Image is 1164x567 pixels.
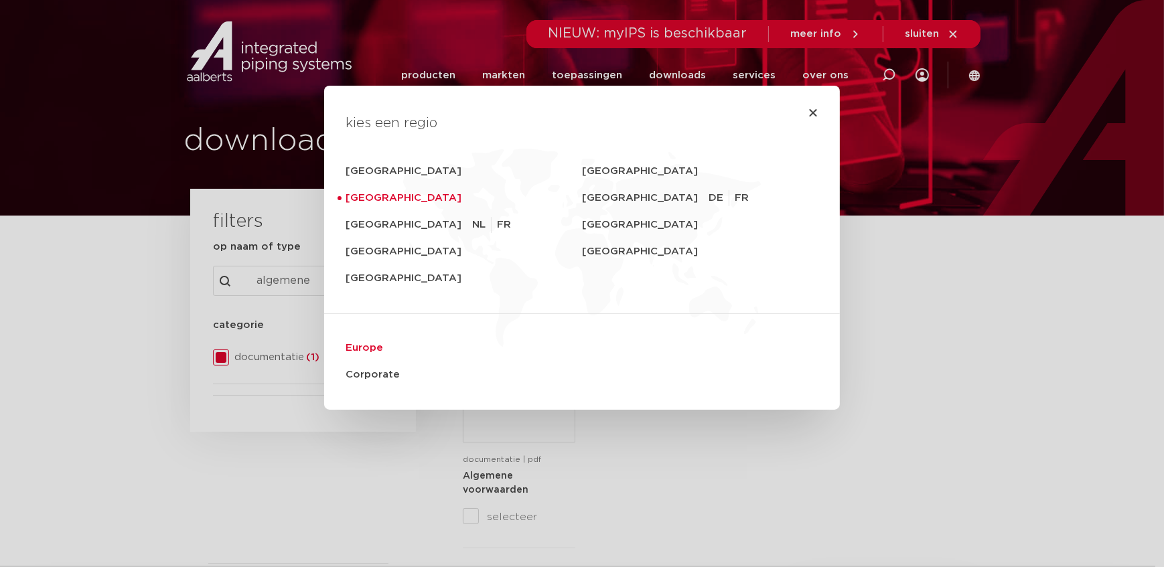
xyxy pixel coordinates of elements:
[472,212,511,238] ul: [GEOGRAPHIC_DATA]
[346,361,818,388] a: Corporate
[582,212,818,238] a: [GEOGRAPHIC_DATA]
[346,265,582,292] a: [GEOGRAPHIC_DATA]
[472,217,492,233] a: NL
[582,238,818,265] a: [GEOGRAPHIC_DATA]
[735,190,754,206] a: FR
[346,158,818,388] nav: Menu
[346,335,818,361] a: Europe
[346,158,582,185] a: [GEOGRAPHIC_DATA]
[808,107,818,118] a: Close
[497,217,511,233] a: FR
[346,185,582,212] a: [GEOGRAPHIC_DATA]
[582,185,709,212] a: [GEOGRAPHIC_DATA]
[346,212,472,238] a: [GEOGRAPHIC_DATA]
[709,190,729,206] a: DE
[346,112,818,134] h4: kies een regio
[582,158,818,185] a: [GEOGRAPHIC_DATA]
[709,185,759,212] ul: [GEOGRAPHIC_DATA]
[346,238,582,265] a: [GEOGRAPHIC_DATA]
